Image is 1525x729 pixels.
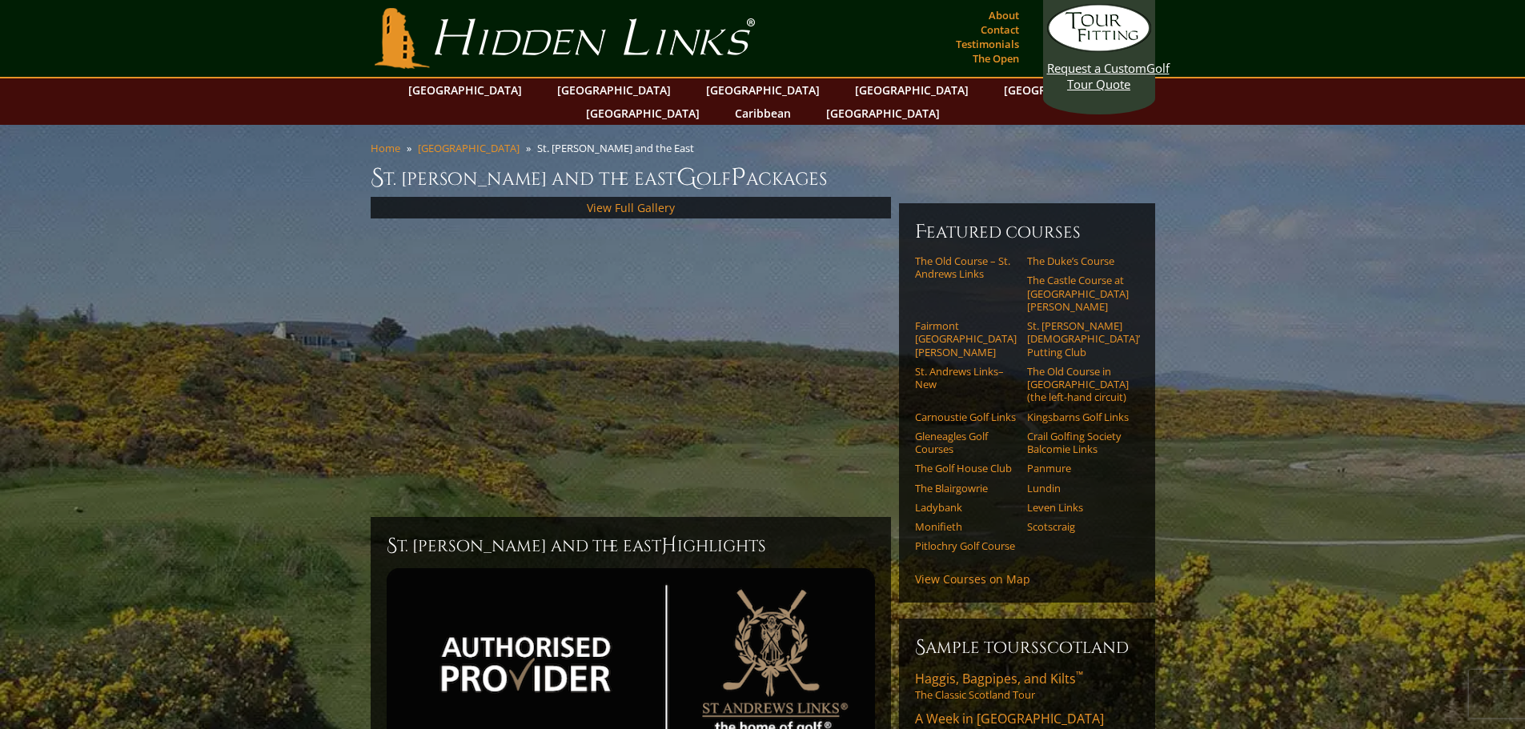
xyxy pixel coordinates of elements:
h1: St. [PERSON_NAME] and the East olf ackages [371,162,1155,194]
a: Fairmont [GEOGRAPHIC_DATA][PERSON_NAME] [915,319,1017,358]
span: Haggis, Bagpipes, and Kilts [915,670,1083,687]
a: Leven Links [1027,501,1129,514]
a: The Duke’s Course [1027,254,1129,267]
a: [GEOGRAPHIC_DATA] [847,78,977,102]
a: [GEOGRAPHIC_DATA] [578,102,708,125]
a: Monifieth [915,520,1017,533]
a: Carnoustie Golf Links [915,411,1017,423]
a: [GEOGRAPHIC_DATA] [400,78,530,102]
a: Request a CustomGolf Tour Quote [1047,4,1151,92]
a: Home [371,141,400,155]
h2: St. [PERSON_NAME] and the East ighlights [387,533,875,559]
span: Request a Custom [1047,60,1146,76]
a: St. [PERSON_NAME] [DEMOGRAPHIC_DATA]’ Putting Club [1027,319,1129,358]
a: Contact [977,18,1023,41]
a: Kingsbarns Golf Links [1027,411,1129,423]
a: Caribbean [727,102,799,125]
a: [GEOGRAPHIC_DATA] [818,102,948,125]
a: [GEOGRAPHIC_DATA] [698,78,828,102]
a: Panmure [1027,462,1129,475]
a: [GEOGRAPHIC_DATA] [996,78,1126,102]
a: Lundin [1027,482,1129,495]
span: P [731,162,746,194]
a: Crail Golfing Society Balcomie Links [1027,430,1129,456]
a: Testimonials [952,33,1023,55]
a: Pitlochry Golf Course [915,539,1017,552]
a: Ladybank [915,501,1017,514]
a: About [985,4,1023,26]
sup: ™ [1076,668,1083,682]
span: H [661,533,677,559]
a: Haggis, Bagpipes, and Kilts™The Classic Scotland Tour [915,670,1139,702]
h6: Featured Courses [915,219,1139,245]
span: G [676,162,696,194]
a: The Old Course – St. Andrews Links [915,254,1017,281]
a: Scotscraig [1027,520,1129,533]
a: The Open [969,47,1023,70]
a: [GEOGRAPHIC_DATA] [549,78,679,102]
a: View Full Gallery [587,200,675,215]
li: St. [PERSON_NAME] and the East [537,141,700,155]
a: The Blairgowrie [915,482,1017,495]
a: Gleneagles Golf Courses [915,430,1017,456]
a: The Golf House Club [915,462,1017,475]
a: The Castle Course at [GEOGRAPHIC_DATA][PERSON_NAME] [1027,274,1129,313]
a: The Old Course in [GEOGRAPHIC_DATA] (the left-hand circuit) [1027,365,1129,404]
a: View Courses on Map [915,571,1030,587]
a: [GEOGRAPHIC_DATA] [418,141,520,155]
h6: Sample ToursScotland [915,635,1139,660]
a: St. Andrews Links–New [915,365,1017,391]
